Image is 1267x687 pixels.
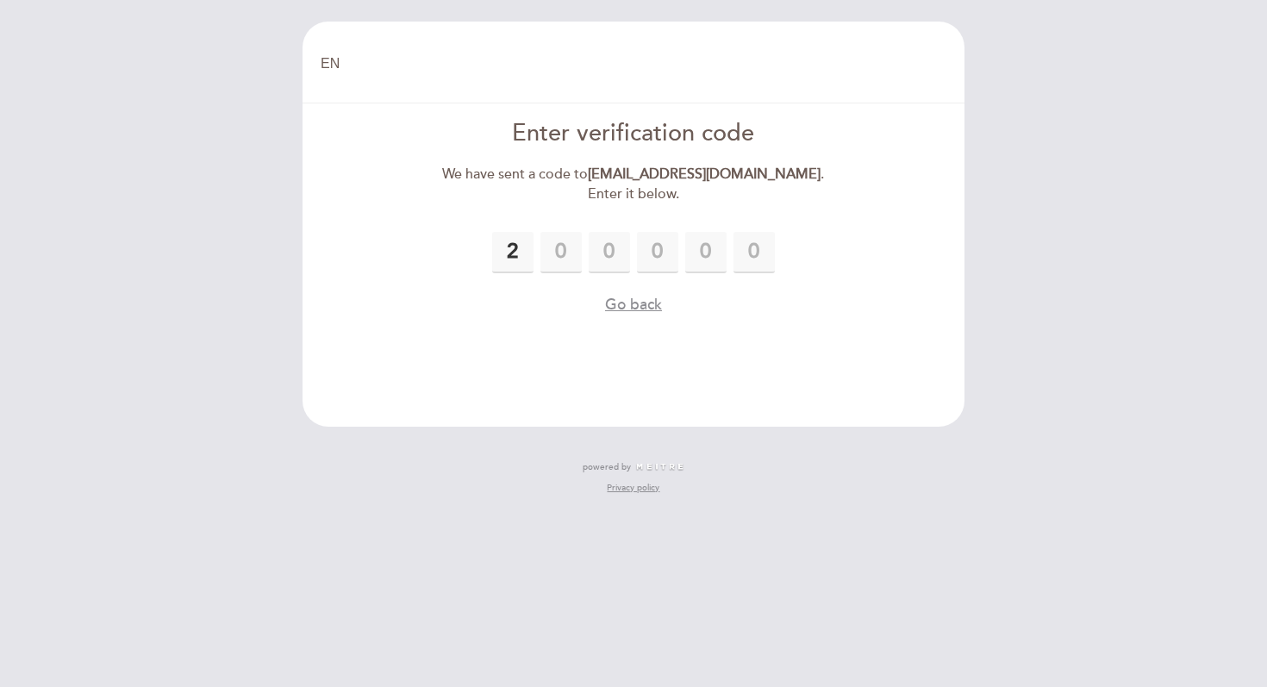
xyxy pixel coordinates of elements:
a: Privacy policy [607,482,659,494]
input: 0 [589,232,630,273]
div: Enter verification code [436,117,832,151]
button: Go back [605,294,662,315]
a: powered by [583,461,684,473]
input: 0 [540,232,582,273]
input: 0 [492,232,534,273]
input: 0 [637,232,678,273]
strong: [EMAIL_ADDRESS][DOMAIN_NAME] [588,166,821,183]
input: 0 [685,232,727,273]
img: MEITRE [635,463,684,472]
input: 0 [733,232,775,273]
div: We have sent a code to . Enter it below. [436,165,832,204]
span: powered by [583,461,631,473]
